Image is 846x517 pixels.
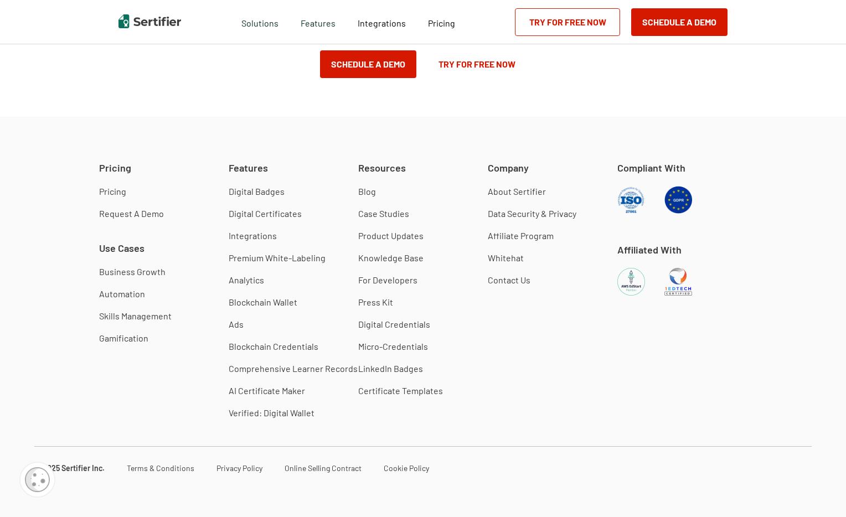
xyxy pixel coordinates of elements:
a: Micro-Credentials [358,341,428,352]
a: Analytics [229,275,264,286]
a: Cookie Policy [384,463,429,473]
a: LinkedIn Badges [358,363,423,374]
a: Digital Badges [229,186,285,197]
button: Schedule a Demo [631,8,728,36]
a: © 2025 Sertifier Inc. [34,463,105,473]
a: Try for Free Now [427,50,527,78]
a: Automation [99,288,145,299]
a: AI Certificate Maker [229,385,305,396]
a: Press Kit [358,297,393,308]
img: Sertifier | Digital Credentialing Platform [118,14,181,28]
a: Whitehat [488,252,524,263]
a: Integrations [358,15,406,29]
iframe: Chat Widget [791,464,846,517]
span: Features [229,161,268,175]
a: Terms & Conditions [127,463,194,473]
span: Pricing [99,161,131,175]
span: Resources [358,161,406,175]
a: Business Growth [99,266,166,277]
a: About Sertifier [488,186,546,197]
img: Cookie Popup Icon [25,467,50,492]
img: GDPR Compliant [664,186,692,214]
span: Use Cases [99,241,145,255]
a: Case Studies [358,208,409,219]
a: Pricing [99,186,126,197]
a: Skills Management [99,311,172,322]
img: ISO Compliant [617,186,645,214]
span: Compliant With [617,161,685,175]
span: Features [301,15,336,29]
a: Integrations [229,230,277,241]
a: Product Updates [358,230,424,241]
span: Solutions [241,15,278,29]
a: Certificate Templates [358,385,443,396]
a: Digital Certificates [229,208,302,219]
a: Gamification [99,333,148,344]
img: AWS EdStart [617,268,645,296]
a: Pricing [428,15,455,29]
a: Premium White-Labeling [229,252,326,263]
span: Company [488,161,529,175]
a: Ads [229,319,244,330]
a: Blockchain Credentials [229,341,318,352]
span: Affiliated With [617,243,682,257]
a: Privacy Policy [216,463,262,473]
a: Request A Demo [99,208,164,219]
a: For Developers [358,275,417,286]
a: Data Security & Privacy [488,208,576,219]
a: Digital Credentials [358,319,430,330]
a: Comprehensive Learner Records [229,363,358,374]
a: Blog [358,186,376,197]
a: Knowledge Base [358,252,424,263]
a: Affiliate Program [488,230,554,241]
a: Try for Free Now [515,8,620,36]
img: 1EdTech Certified [664,268,692,296]
a: Online Selling Contract [285,463,362,473]
a: Verified: Digital Wallet [229,407,314,418]
button: Schedule a Demo [320,50,416,78]
a: Blockchain Wallet [229,297,297,308]
a: Contact Us [488,275,530,286]
span: Integrations [358,18,406,28]
span: Pricing [428,18,455,28]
